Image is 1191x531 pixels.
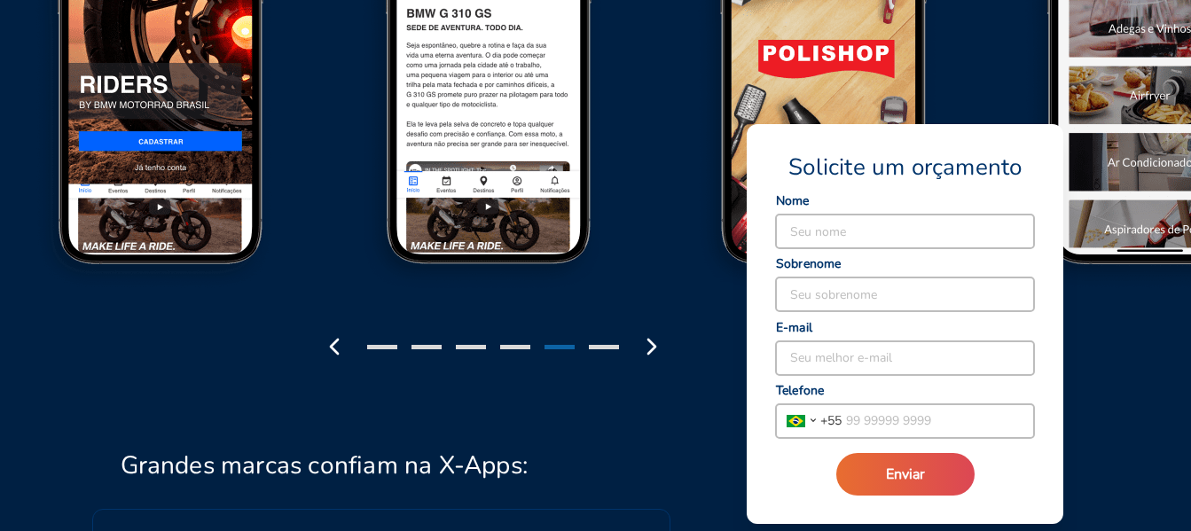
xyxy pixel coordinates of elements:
[820,411,842,430] span: + 55
[121,450,529,480] h2: Grandes marcas confiam na X-Apps:
[886,465,925,484] span: Enviar
[836,453,975,496] button: Enviar
[776,215,1034,248] input: Seu nome
[776,277,1034,311] input: Seu sobrenome
[788,152,1022,183] span: Solicite um orçamento
[842,404,1034,438] input: 99 99999 9999
[776,341,1034,375] input: Seu melhor e-mail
